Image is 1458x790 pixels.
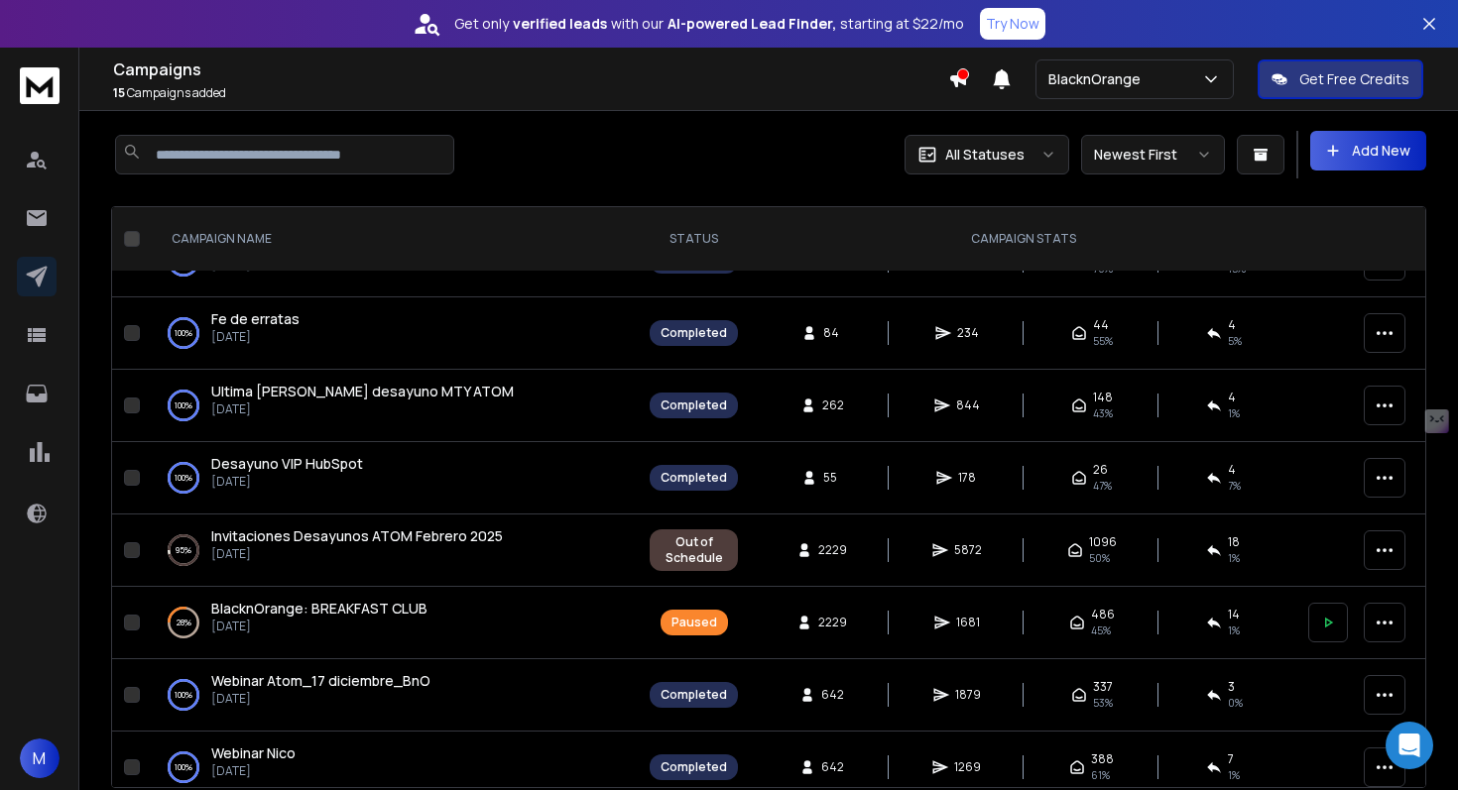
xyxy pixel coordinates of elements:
[1258,59,1423,99] button: Get Free Credits
[1093,478,1112,494] span: 47 %
[1091,767,1110,783] span: 61 %
[821,687,844,703] span: 642
[1228,767,1240,783] span: 1 %
[1299,69,1409,89] p: Get Free Credits
[1091,607,1115,622] span: 486
[148,442,638,514] td: 100%Desayuno VIP HubSpot[DATE]
[638,207,750,272] th: STATUS
[1228,534,1240,550] span: 18
[954,542,982,558] span: 5872
[661,397,727,413] div: Completed
[211,763,296,779] p: [DATE]
[148,514,638,587] td: 95%Invitaciones Desayunos ATOM Febrero 2025[DATE]
[175,757,192,777] p: 100 %
[957,325,979,341] span: 234
[176,540,191,560] p: 95 %
[1093,695,1113,711] span: 53 %
[513,14,607,34] strong: verified leads
[211,382,514,400] span: Ultima [PERSON_NAME] desayuno MTY ATOM
[986,14,1039,34] p: Try Now
[175,685,192,705] p: 100 %
[945,145,1025,165] p: All Statuses
[1228,390,1236,405] span: 4
[1228,462,1236,478] span: 4
[1228,317,1236,333] span: 4
[1228,550,1240,566] span: 1 %
[1081,135,1225,174] button: Newest First
[823,325,843,341] span: 84
[175,395,192,415] p: 100 %
[1228,607,1240,622] span: 14
[113,85,948,101] p: Campaigns added
[148,370,638,442] td: 100%Ultima [PERSON_NAME] desayuno MTY ATOM[DATE]
[1093,679,1113,695] span: 337
[661,325,727,341] div: Completed
[1228,405,1240,421] span: 1 %
[1091,622,1111,638] span: 45 %
[661,687,727,703] div: Completed
[211,526,503,546] a: Invitaciones Desayunos ATOM Febrero 2025
[211,329,300,345] p: [DATE]
[955,687,981,703] span: 1879
[175,323,192,343] p: 100 %
[20,738,60,778] button: M
[1093,405,1113,421] span: 43 %
[954,759,981,775] span: 1269
[1048,69,1149,89] p: BlacknOrange
[211,599,427,619] a: BlacknOrange: BREAKFAST CLUB
[1228,333,1242,349] span: 5 %
[211,309,300,329] a: Fe de erratas
[211,671,430,691] a: Webinar Atom_17 diciembre_BnO
[1089,534,1117,550] span: 1096
[1228,751,1234,767] span: 7
[671,615,717,630] div: Paused
[1310,131,1426,170] button: Add New
[211,382,514,401] a: Ultima [PERSON_NAME] desayuno MTY ATOM
[211,743,296,763] a: Webinar Nico
[211,691,430,707] p: [DATE]
[148,587,638,659] td: 28%BlacknOrange: BREAKFAST CLUB[DATE]
[980,8,1045,40] button: Try Now
[1386,722,1433,769] div: Open Intercom Messenger
[956,397,980,413] span: 844
[661,534,727,566] div: Out of Schedule
[1093,462,1108,478] span: 26
[1093,390,1113,405] span: 148
[1228,695,1243,711] span: 0 %
[821,759,844,775] span: 642
[1093,317,1109,333] span: 44
[211,619,427,634] p: [DATE]
[211,546,503,562] p: [DATE]
[113,57,948,81] h1: Campaigns
[823,470,843,486] span: 55
[177,613,191,632] p: 28 %
[148,207,638,272] th: CAMPAIGN NAME
[1228,679,1235,695] span: 3
[956,615,980,630] span: 1681
[1228,622,1240,638] span: 1 %
[211,743,296,762] span: Webinar Nico
[822,397,844,413] span: 262
[958,470,978,486] span: 178
[211,401,514,417] p: [DATE]
[1228,478,1241,494] span: 7 %
[818,615,847,630] span: 2229
[211,454,363,474] a: Desayuno VIP HubSpot
[211,454,363,473] span: Desayuno VIP HubSpot
[668,14,836,34] strong: AI-powered Lead Finder,
[148,297,638,370] td: 100%Fe de erratas[DATE]
[211,671,430,690] span: Webinar Atom_17 diciembre_BnO
[113,84,125,101] span: 15
[750,207,1296,272] th: CAMPAIGN STATS
[20,67,60,104] img: logo
[1091,751,1114,767] span: 388
[211,309,300,328] span: Fe de erratas
[818,542,847,558] span: 2229
[211,474,363,490] p: [DATE]
[661,470,727,486] div: Completed
[211,599,427,618] span: BlacknOrange: BREAKFAST CLUB
[661,759,727,775] div: Completed
[211,526,503,545] span: Invitaciones Desayunos ATOM Febrero 2025
[1089,550,1110,566] span: 50 %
